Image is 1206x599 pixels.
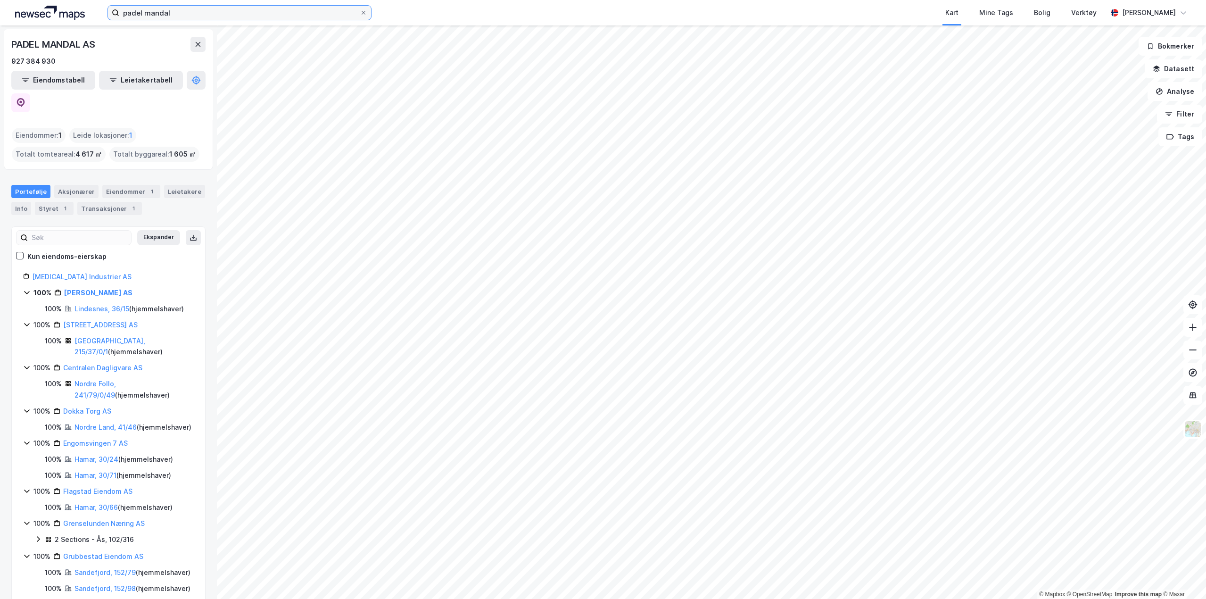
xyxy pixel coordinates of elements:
[1139,37,1202,56] button: Bokmerker
[63,487,132,495] a: Flagstad Eiendom AS
[12,147,106,162] div: Totalt tomteareal :
[33,486,50,497] div: 100%
[129,204,138,213] div: 1
[45,470,62,481] div: 100%
[74,502,173,513] div: ( hjemmelshaver )
[33,406,50,417] div: 100%
[109,147,199,162] div: Totalt byggareal :
[1159,554,1206,599] iframe: Chat Widget
[1071,7,1097,18] div: Verktøy
[75,149,102,160] span: 4 617 ㎡
[33,551,50,562] div: 100%
[27,251,107,262] div: Kun eiendoms-eierskap
[74,454,173,465] div: ( hjemmelshaver )
[129,130,132,141] span: 1
[55,534,134,545] div: 2 Sections - Ås, 102/316
[1158,127,1202,146] button: Tags
[74,567,190,578] div: ( hjemmelshaver )
[45,502,62,513] div: 100%
[28,231,131,245] input: Søk
[54,185,99,198] div: Aksjonærer
[1067,591,1113,598] a: OpenStreetMap
[99,71,183,90] button: Leietakertabell
[74,380,116,399] a: Nordre Follo, 241/79/0/49
[45,583,62,594] div: 100%
[11,202,31,215] div: Info
[74,423,137,431] a: Nordre Land, 41/46
[74,503,118,511] a: Hamar, 30/66
[63,552,143,560] a: Grubbestad Eiendom AS
[63,321,138,329] a: [STREET_ADDRESS] AS
[11,71,95,90] button: Eiendomstabell
[1145,59,1202,78] button: Datasett
[33,518,50,529] div: 100%
[74,337,145,356] a: [GEOGRAPHIC_DATA], 215/37/0/1
[74,455,118,463] a: Hamar, 30/24
[74,305,129,313] a: Lindesnes, 36/15
[119,6,360,20] input: Søk på adresse, matrikkel, gårdeiere, leietakere eller personer
[35,202,74,215] div: Styret
[12,128,66,143] div: Eiendommer :
[11,56,56,67] div: 927 384 930
[58,130,62,141] span: 1
[63,439,128,447] a: Engomsvingen 7 AS
[63,407,111,415] a: Dokka Torg AS
[169,149,196,160] span: 1 605 ㎡
[63,364,142,372] a: Centralen Dagligvare AS
[1148,82,1202,101] button: Analyse
[979,7,1013,18] div: Mine Tags
[69,128,136,143] div: Leide lokasjoner :
[77,202,142,215] div: Transaksjoner
[60,204,70,213] div: 1
[11,37,97,52] div: PADEL MANDAL AS
[74,471,116,479] a: Hamar, 30/71
[33,438,50,449] div: 100%
[64,289,132,297] a: [PERSON_NAME] AS
[74,303,184,315] div: ( hjemmelshaver )
[45,303,62,315] div: 100%
[147,187,157,196] div: 1
[102,185,160,198] div: Eiendommer
[1122,7,1176,18] div: [PERSON_NAME]
[33,319,50,331] div: 100%
[1184,420,1202,438] img: Z
[74,470,171,481] div: ( hjemmelshaver )
[1034,7,1050,18] div: Bolig
[164,185,205,198] div: Leietakere
[1157,105,1202,124] button: Filter
[74,584,136,592] a: Sandefjord, 152/98
[33,287,51,299] div: 100%
[15,6,85,20] img: logo.a4113a55bc3d86da70a041830d287a7e.svg
[945,7,958,18] div: Kart
[32,273,132,281] a: [MEDICAL_DATA] Industrier AS
[11,185,50,198] div: Portefølje
[45,335,62,347] div: 100%
[74,378,194,401] div: ( hjemmelshaver )
[45,454,62,465] div: 100%
[33,362,50,374] div: 100%
[45,422,62,433] div: 100%
[74,335,194,358] div: ( hjemmelshaver )
[1115,591,1162,598] a: Improve this map
[74,568,136,576] a: Sandefjord, 152/79
[74,422,191,433] div: ( hjemmelshaver )
[1039,591,1065,598] a: Mapbox
[74,583,190,594] div: ( hjemmelshaver )
[63,519,145,527] a: Grenselunden Næring AS
[45,378,62,390] div: 100%
[45,567,62,578] div: 100%
[137,230,180,245] button: Ekspander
